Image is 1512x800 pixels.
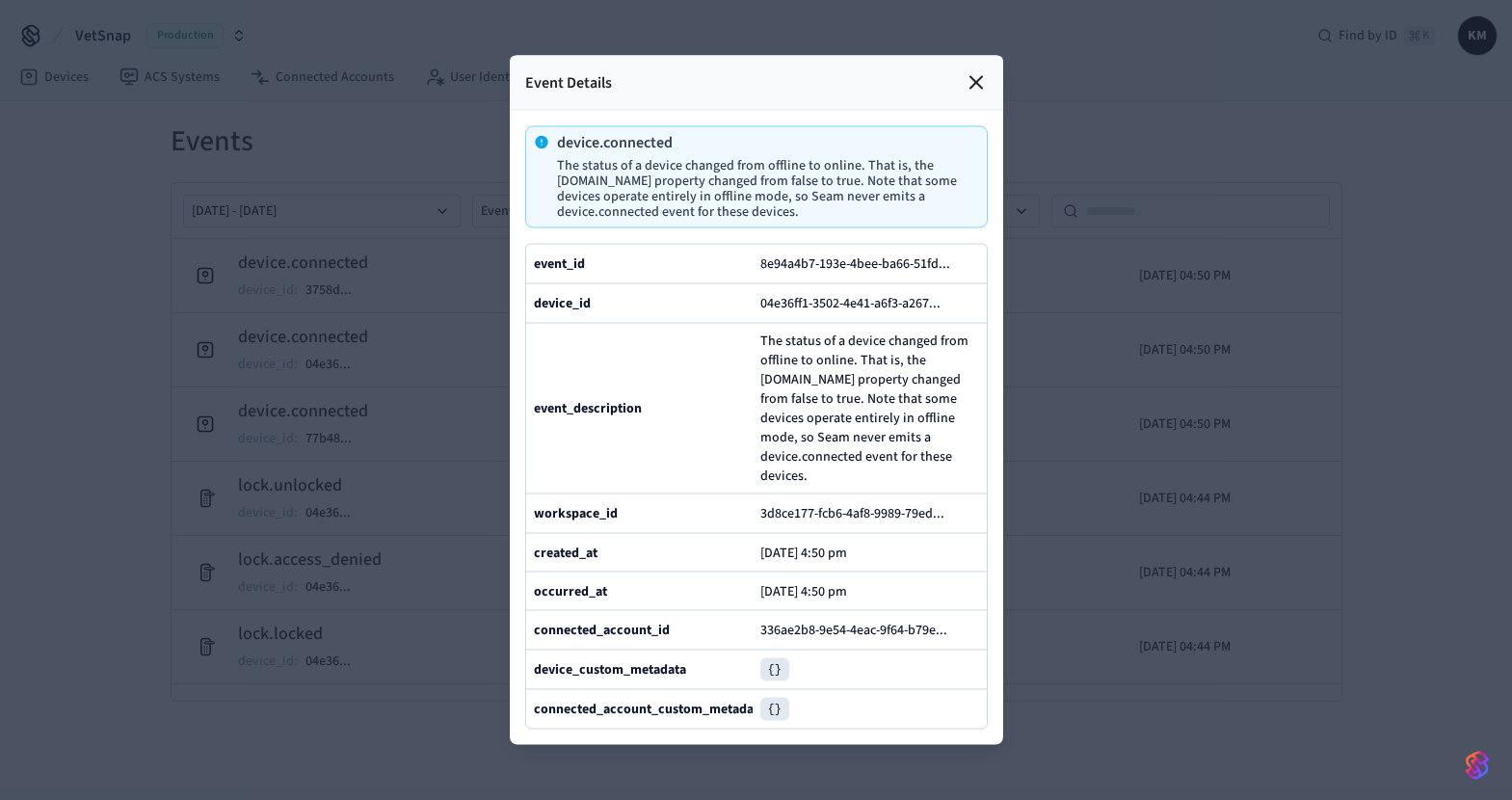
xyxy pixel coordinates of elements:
[557,158,971,220] p: The status of a device changed from offline to online. That is, the [DOMAIN_NAME] property change...
[534,294,591,313] b: device_id
[756,292,960,315] button: 04e36ff1-3502-4e41-a6f3-a267...
[760,545,847,560] p: [DATE] 4:50 pm
[557,135,971,150] p: device.connected
[760,583,847,599] p: [DATE] 4:50 pm
[534,543,597,562] b: created_at
[760,658,789,681] pre: {}
[1466,750,1489,781] img: SeamLogoGradient.69752ec5.svg
[534,399,642,418] b: event_description
[534,700,765,719] b: connected_account_custom_metadata
[534,581,607,600] b: occurred_at
[760,332,979,486] span: The status of a device changed from offline to online. That is, the [DOMAIN_NAME] property change...
[534,660,686,680] b: device_custom_metadata
[534,621,670,640] b: connected_account_id
[756,253,969,276] button: 8e94a4b7-193e-4bee-ba66-51fd...
[760,698,789,721] pre: {}
[534,504,618,523] b: workspace_id
[756,619,967,642] button: 336ae2b8-9e54-4eac-9f64-b79e...
[534,254,585,274] b: event_id
[525,71,612,94] p: Event Details
[756,502,964,525] button: 3d8ce177-fcb6-4af8-9989-79ed...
